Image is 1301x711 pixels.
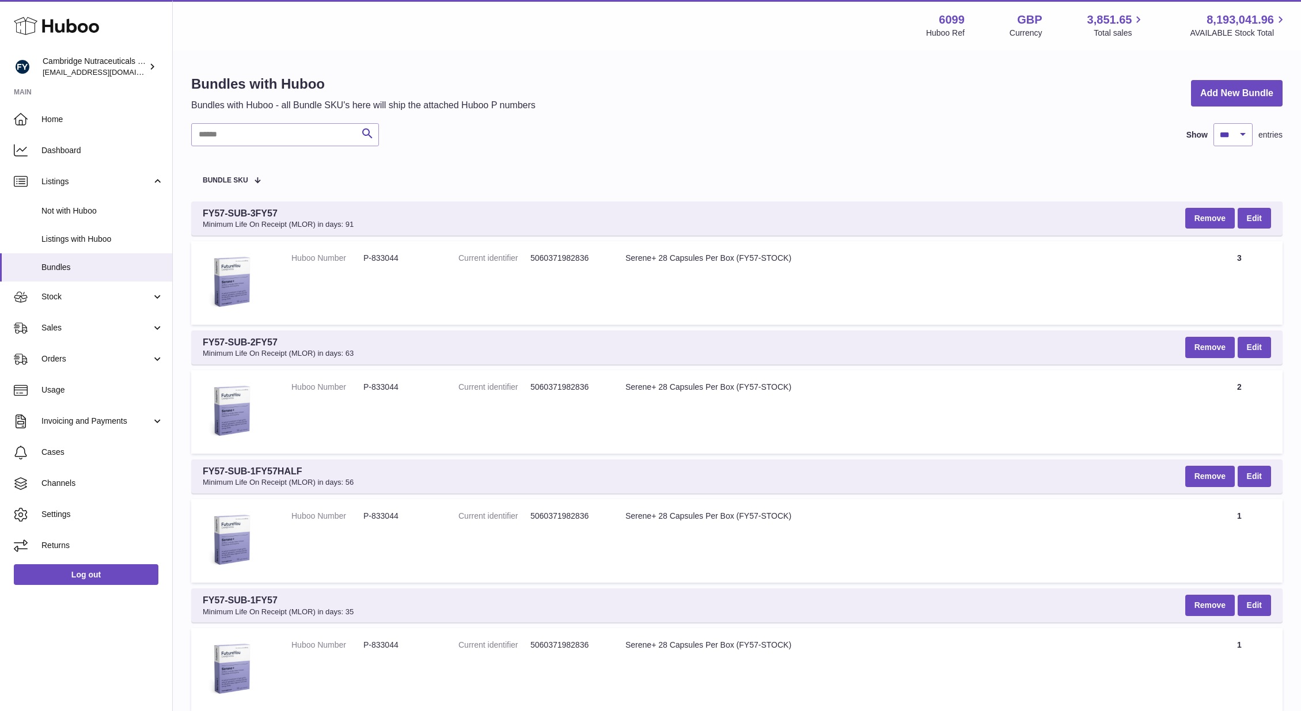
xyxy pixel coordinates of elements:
span: Bundle SKU [203,177,248,184]
button: Remove [1185,466,1235,486]
span: Channels [41,478,164,489]
button: Remove [1185,208,1235,229]
span: Minimum Life On Receipt (MLOR) in days: 35 [203,607,354,617]
dt: Huboo Number [291,253,363,264]
span: Cases [41,447,164,458]
span: Orders [41,353,151,364]
span: [EMAIL_ADDRESS][DOMAIN_NAME] [43,67,169,77]
td: 3 [1196,241,1283,325]
span: Invoicing and Payments [41,416,151,427]
span: FY57-SUB-1FY57 [203,594,354,617]
span: Stock [41,291,151,302]
span: FY57-SUB-1FY57HALF [203,465,354,488]
dd: 5060371982836 [530,382,602,393]
img: huboo@camnutra.com [14,58,31,75]
a: Edit [1238,595,1271,615]
td: 1 [1196,499,1283,583]
dd: P-833044 [363,382,435,393]
div: Serene+ 28 Capsules Per Box (FY57-STOCK) [625,511,1185,522]
span: Listings [41,176,151,187]
dd: P-833044 [363,253,435,264]
span: Minimum Life On Receipt (MLOR) in days: 91 [203,219,354,230]
h1: Bundles with Huboo [191,75,536,93]
dt: Current identifier [458,511,530,522]
a: Edit [1238,208,1271,229]
dt: Huboo Number [291,511,363,522]
td: 2 [1196,370,1283,454]
div: Huboo Ref [926,28,965,39]
span: Total sales [1094,28,1145,39]
span: Dashboard [41,145,164,156]
a: Edit [1238,337,1271,358]
strong: 6099 [939,12,965,28]
div: Serene+ 28 Capsules Per Box (FY57-STOCK) [625,382,1185,393]
dt: Current identifier [458,253,530,264]
span: Home [41,114,164,125]
span: AVAILABLE Stock Total [1190,28,1287,39]
img: Serene+ 28 Capsules Per Box (FY57-STOCK) [203,640,260,697]
span: Minimum Life On Receipt (MLOR) in days: 63 [203,348,354,359]
span: Settings [41,509,164,520]
button: Remove [1185,595,1235,615]
span: Bundles [41,262,164,273]
dd: 5060371982836 [530,253,602,264]
a: Add New Bundle [1191,80,1283,107]
div: Serene+ 28 Capsules Per Box (FY57-STOCK) [625,640,1185,651]
span: FY57-SUB-2FY57 [203,336,354,359]
dd: P-833044 [363,511,435,522]
div: Currency [1010,28,1042,39]
span: Returns [41,540,164,551]
div: Cambridge Nutraceuticals Ltd [43,56,146,78]
a: 8,193,041.96 AVAILABLE Stock Total [1190,12,1287,39]
dd: 5060371982836 [530,640,602,651]
label: Show [1186,130,1208,140]
img: Serene+ 28 Capsules Per Box (FY57-STOCK) [203,511,260,568]
dd: P-833044 [363,640,435,651]
span: Not with Huboo [41,206,164,216]
img: Serene+ 28 Capsules Per Box (FY57-STOCK) [203,382,260,439]
dd: 5060371982836 [530,511,602,522]
dt: Huboo Number [291,382,363,393]
span: 3,851.65 [1087,12,1132,28]
span: FY57-SUB-3FY57 [203,207,354,230]
a: Edit [1238,466,1271,486]
div: Serene+ 28 Capsules Per Box (FY57-STOCK) [625,253,1185,264]
dt: Huboo Number [291,640,363,651]
span: 8,193,041.96 [1207,12,1274,28]
img: Serene+ 28 Capsules Per Box (FY57-STOCK) [203,253,260,310]
span: Sales [41,322,151,333]
span: Usage [41,385,164,396]
span: entries [1258,130,1283,140]
span: Minimum Life On Receipt (MLOR) in days: 56 [203,477,354,488]
a: 3,851.65 Total sales [1087,12,1146,39]
strong: GBP [1017,12,1042,28]
p: Bundles with Huboo - all Bundle SKU's here will ship the attached Huboo P numbers [191,99,536,112]
button: Remove [1185,337,1235,358]
a: Log out [14,564,158,585]
span: Listings with Huboo [41,234,164,245]
dt: Current identifier [458,382,530,393]
dt: Current identifier [458,640,530,651]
